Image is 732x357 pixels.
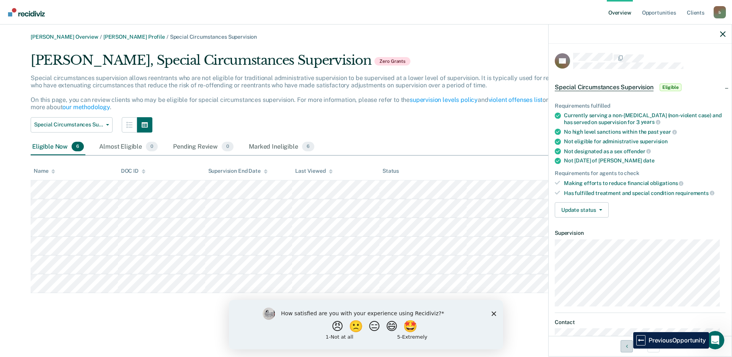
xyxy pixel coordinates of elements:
div: Requirements fulfilled [555,103,725,109]
a: [PERSON_NAME] Overview [31,34,98,40]
div: Almost Eligible [98,139,159,156]
div: DOC ID [121,168,145,174]
span: Special Circumstances Supervision [170,34,257,40]
div: b [714,6,726,18]
div: Name [34,168,55,174]
span: years [641,119,660,125]
img: Recidiviz [8,8,45,16]
button: Profile dropdown button [714,6,726,18]
span: 6 [302,142,314,152]
span: 0 [222,142,234,152]
span: 6 [72,142,84,152]
span: year [660,129,676,135]
iframe: Intercom live chat [706,331,724,349]
a: our methodology [62,103,110,111]
span: Eligible [660,84,681,91]
span: offender [624,148,651,154]
button: Next Opportunity [647,340,660,352]
div: Not designated as a sex [564,148,725,155]
iframe: Survey by Kim from Recidiviz [229,300,503,349]
div: Status [382,168,399,174]
div: Marked Ineligible [247,139,316,156]
div: Special Circumstances SupervisionEligible [549,75,732,100]
div: No high level sanctions within the past [564,128,725,135]
a: supervision levels policy [410,96,478,103]
p: Special circumstances supervision allows reentrants who are not eligible for traditional administ... [31,74,572,111]
button: Previous Opportunity [621,340,633,352]
a: violent offenses list [489,96,543,103]
div: Has fulfilled treatment and special condition [564,190,725,197]
button: Update status [555,202,609,218]
span: date [643,157,654,164]
span: Zero Grants [374,57,410,66]
div: Last Viewed [295,168,332,174]
span: Special Circumstances Supervision [555,84,654,91]
span: Special Circumstances Supervision [34,121,103,128]
div: Pending Review [172,139,235,156]
dt: Supervision [555,230,725,236]
span: supervision [640,138,668,144]
div: Supervision End Date [208,168,268,174]
span: 0 [146,142,158,152]
a: [PERSON_NAME] Profile [103,34,165,40]
div: 6 / 6 [549,336,732,356]
div: Not eligible for administrative [564,138,725,145]
div: Currently serving a non-[MEDICAL_DATA] (non-violent case) and has served on supervision for 3 [564,112,725,125]
span: / [165,34,170,40]
span: / [98,34,103,40]
div: Requirements for agents to check [555,170,725,177]
div: Eligible Now [31,139,85,156]
span: requirements [675,190,714,196]
dt: Contact [555,319,725,326]
div: Not [DATE] of [PERSON_NAME] [564,157,725,164]
span: obligations [650,180,683,186]
div: Making efforts to reduce financial [564,180,725,187]
div: [PERSON_NAME], Special Circumstances Supervision [31,52,580,74]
